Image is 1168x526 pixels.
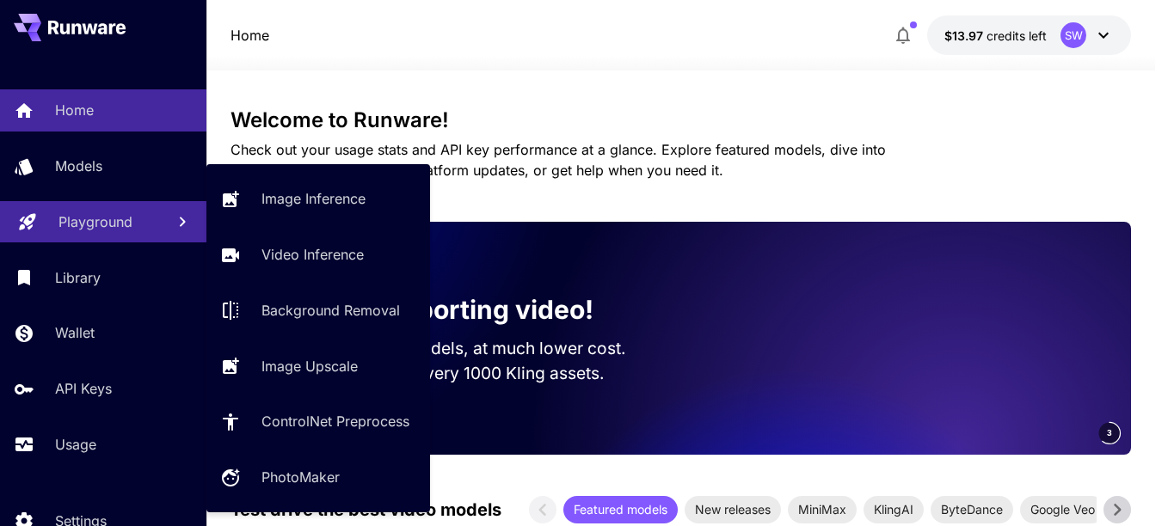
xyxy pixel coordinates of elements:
p: Usage [55,434,96,455]
p: Save up to $500 for every 1000 Kling assets. [258,361,654,386]
a: ControlNet Preprocess [206,401,430,443]
a: Image Upscale [206,345,430,387]
div: $13.97399 [944,27,1047,45]
span: Check out your usage stats and API key performance at a glance. Explore featured models, dive int... [231,141,886,179]
p: Image Inference [261,188,366,209]
span: $13.97 [944,28,987,43]
p: PhotoMaker [261,467,340,487]
a: Background Removal [206,290,430,332]
span: New releases [685,500,781,518]
nav: breadcrumb [231,25,269,46]
span: credits left [987,28,1047,43]
span: Featured models [563,500,678,518]
p: Background Removal [261,300,400,321]
a: PhotoMaker [206,456,430,498]
button: $13.97399 [927,15,1131,55]
span: ByteDance [931,500,1013,518]
p: API Keys [55,378,112,399]
span: 3 [1107,426,1112,439]
p: Now supporting video! [306,291,593,329]
a: Image Inference [206,178,430,220]
p: Video Inference [261,244,364,265]
p: Run the best video models, at much lower cost. [258,336,654,361]
p: Playground [58,211,132,232]
span: KlingAI [864,500,924,518]
p: Models [55,156,102,176]
a: Video Inference [206,234,430,276]
p: ControlNet Preprocess [261,411,409,431]
span: Google Veo [1020,500,1105,518]
p: Library [55,267,101,288]
span: MiniMax [788,500,857,518]
p: Image Upscale [261,356,358,376]
p: Home [231,25,269,46]
p: Home [55,100,94,120]
p: Wallet [55,322,95,343]
div: SW [1060,22,1086,48]
h3: Welcome to Runware! [231,108,1132,132]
